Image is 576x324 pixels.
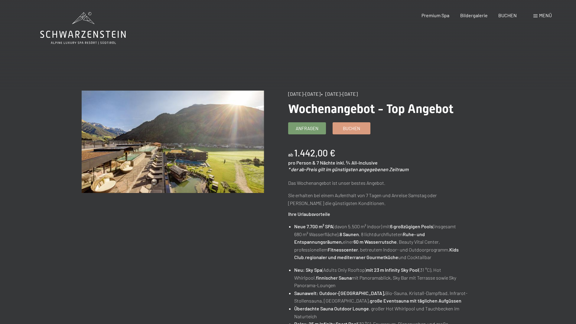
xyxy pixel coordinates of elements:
[294,266,470,289] li: (Adults Only Rooftop) (31 °C), Hot Whirlpool, mit Panoramablick, Sky Bar mit Terrasse sowie Sky P...
[294,223,333,229] strong: Neue 7.700 m² SPA
[366,267,419,273] strong: mit 23 m Infinity Sky Pool
[288,160,316,165] span: pro Person &
[294,223,470,261] li: (davon 5.500 m² indoor) mit (insgesamt 680 m² Wasserfläche), , 8 lichtdurchfluteten einer , Beaut...
[294,305,470,320] li: , großer Hot Whirlpool und Tauchbecken im Naturteich
[288,102,454,116] span: Wochenangebot - Top Angebot
[370,298,461,303] strong: große Eventsauna mit täglichen Aufgüssen
[288,179,470,187] p: Das Wochenangebot ist unser bestes Angebot.
[305,254,398,260] strong: regionaler und mediterraner Gourmetküche
[288,91,321,97] span: [DATE]–[DATE]
[333,123,370,134] a: Buchen
[460,12,488,18] a: Bildergalerie
[353,239,397,245] strong: 60 m Wasserrutsche
[421,12,449,18] a: Premium Spa
[343,125,360,132] span: Buchen
[390,223,433,229] strong: 6 großzügigen Pools
[288,166,408,172] em: * der ab-Preis gilt im günstigsten angegebenen Zeitraum
[316,275,352,281] strong: finnischer Sauna
[296,125,318,132] span: Anfragen
[288,123,326,134] a: Anfragen
[288,211,330,217] strong: Ihre Urlaubsvorteile
[288,152,293,157] span: ab
[82,91,264,193] img: Wochenangebot - Top Angebot
[498,12,517,18] a: BUCHEN
[294,267,322,273] strong: Neu: Sky Spa
[294,290,385,296] strong: Saunawelt: Outdoor-[GEOGRAPHIC_DATA],
[288,191,470,207] p: Sie erhalten bei einem Aufenthalt von 7 Tagen und Anreise Samstag oder [PERSON_NAME] die günstigs...
[294,147,335,158] b: 1.442,00 €
[294,289,470,305] li: Bio-Sauna, Kristall-Dampfbad, Infrarot-Stollensauna, [GEOGRAPHIC_DATA],
[539,12,552,18] span: Menü
[294,306,369,311] strong: Überdachte Sauna Outdoor Lounge
[317,160,335,165] span: 7 Nächte
[321,91,358,97] span: • [DATE]–[DATE]
[336,160,378,165] span: inkl. ¾ All-Inclusive
[340,231,359,237] strong: 8 Saunen
[328,247,358,252] strong: Fitnesscenter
